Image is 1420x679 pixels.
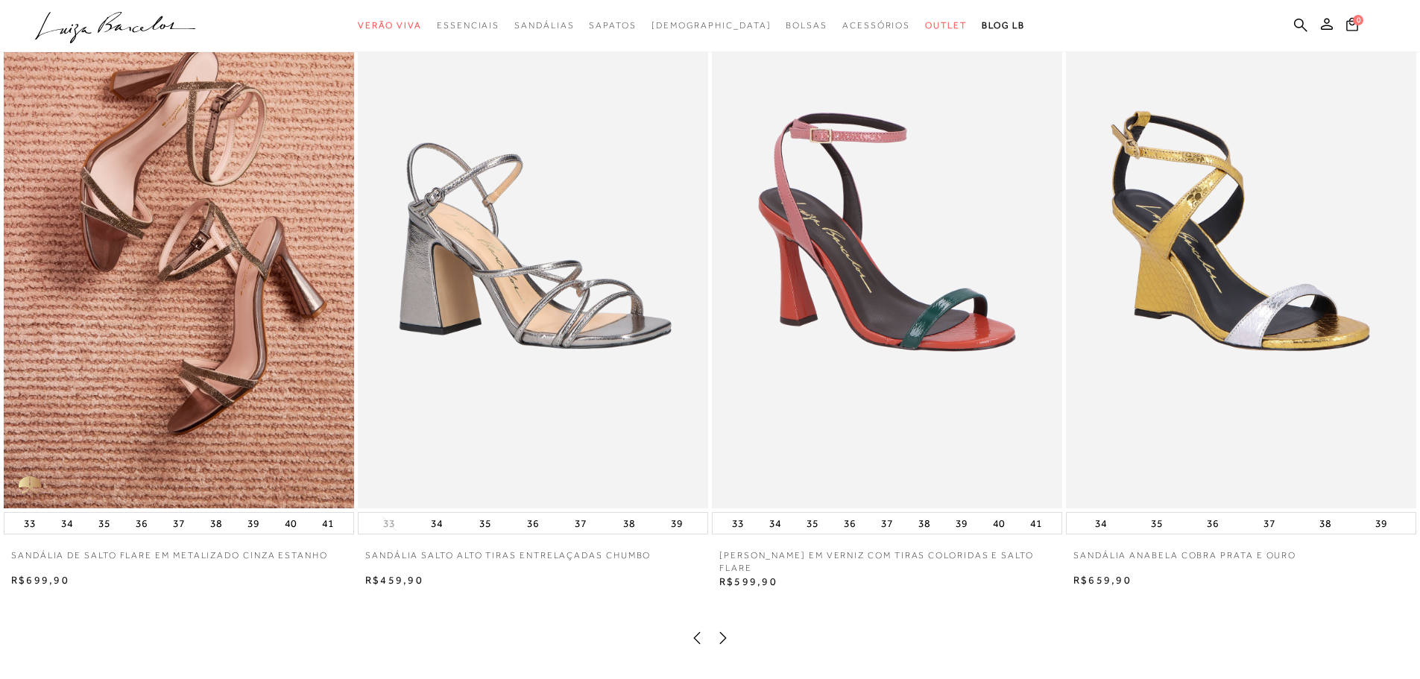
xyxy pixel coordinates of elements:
[206,513,227,534] button: 38
[839,513,860,534] button: 36
[1259,513,1280,534] button: 37
[437,12,499,40] a: categoryNavScreenReaderText
[728,513,748,534] button: 33
[1073,574,1132,586] span: R$659,90
[4,549,335,573] a: SANDÁLIA DE SALTO FLARE EM METALIZADO CINZA ESTANHO
[514,20,574,31] span: Sandálias
[589,20,636,31] span: Sapatos
[1315,513,1336,534] button: 38
[379,517,400,531] button: 33
[280,513,301,534] button: 40
[523,513,543,534] button: 36
[358,549,658,573] a: SANDÁLIA SALTO ALTO TIRAS ENTRELAÇADAS CHUMBO
[651,12,771,40] a: noSubCategoriesText
[842,12,910,40] a: categoryNavScreenReaderText
[951,513,972,534] button: 39
[619,513,640,534] button: 38
[358,20,422,31] span: Verão Viva
[475,513,496,534] button: 35
[437,20,499,31] span: Essenciais
[1353,15,1363,25] span: 0
[1026,513,1047,534] button: 41
[802,513,823,534] button: 35
[1091,513,1111,534] button: 34
[1146,513,1167,534] button: 35
[842,20,910,31] span: Acessórios
[988,513,1009,534] button: 40
[1202,513,1223,534] button: 36
[168,513,189,534] button: 37
[877,513,897,534] button: 37
[514,12,574,40] a: categoryNavScreenReaderText
[786,12,827,40] a: categoryNavScreenReaderText
[765,513,786,534] button: 34
[982,12,1025,40] a: BLOG LB
[786,20,827,31] span: Bolsas
[365,574,423,586] span: R$459,90
[318,513,338,534] button: 41
[666,513,687,534] button: 39
[426,513,447,534] button: 34
[131,513,152,534] button: 36
[4,464,56,508] img: golden_caliandra_v6.png
[712,549,1062,575] a: [PERSON_NAME] EM VERNIZ COM TIRAS COLORIDAS E SALTO FLARE
[719,575,777,587] span: R$599,90
[982,20,1025,31] span: BLOG LB
[651,20,771,31] span: [DEMOGRAPHIC_DATA]
[570,513,591,534] button: 37
[589,12,636,40] a: categoryNavScreenReaderText
[925,12,967,40] a: categoryNavScreenReaderText
[1342,16,1363,37] button: 0
[19,513,40,534] button: 33
[925,20,967,31] span: Outlet
[914,513,935,534] button: 38
[94,513,115,534] button: 35
[358,12,422,40] a: categoryNavScreenReaderText
[243,513,264,534] button: 39
[11,574,69,586] span: R$699,90
[1066,549,1304,573] a: SANDÁLIA ANABELA COBRA PRATA E OURO
[1371,513,1392,534] button: 39
[57,513,78,534] button: 34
